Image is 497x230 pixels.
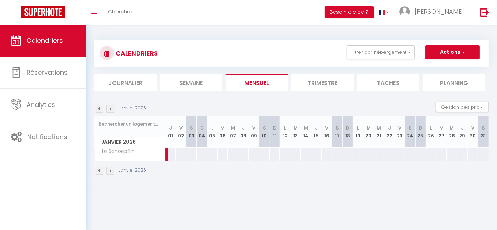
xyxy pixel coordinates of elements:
[342,116,353,148] th: 18
[119,105,146,111] p: Janvier 2026
[27,132,67,141] span: Notifications
[332,116,342,148] th: 17
[190,125,193,131] abbr: S
[27,36,63,45] span: Calendriers
[377,125,381,131] abbr: M
[311,116,322,148] th: 15
[94,74,157,91] li: Journalier
[409,125,412,131] abbr: S
[325,125,329,131] abbr: V
[419,125,422,131] abbr: D
[374,116,384,148] th: 21
[273,125,277,131] abbr: D
[315,125,318,131] abbr: J
[394,116,405,148] th: 23
[291,74,354,91] li: Trimestre
[363,116,374,148] th: 20
[179,125,183,131] abbr: V
[207,116,217,148] th: 05
[114,45,158,61] h3: CALENDRIERS
[160,74,223,91] li: Semaine
[284,125,286,131] abbr: L
[336,125,339,131] abbr: S
[96,148,137,155] span: Le Schoepflin
[290,116,301,148] th: 13
[399,6,410,17] img: ...
[259,116,270,148] th: 10
[95,137,165,147] span: Janvier 2026
[388,125,391,131] abbr: J
[280,116,290,148] th: 12
[218,116,228,148] th: 06
[461,125,464,131] abbr: J
[228,116,238,148] th: 07
[325,6,374,18] button: Besoin d'aide ?
[249,116,259,148] th: 09
[468,116,478,148] th: 30
[384,116,394,148] th: 22
[471,125,474,131] abbr: V
[457,116,467,148] th: 29
[405,116,415,148] th: 24
[99,118,161,131] input: Rechercher un logement...
[301,116,311,148] th: 14
[346,125,349,131] abbr: D
[450,125,454,131] abbr: M
[119,167,146,174] p: Janvier 2026
[357,74,420,91] li: Tâches
[482,125,485,131] abbr: S
[398,125,401,131] abbr: V
[426,116,436,148] th: 26
[21,6,65,18] img: Super Booking
[436,116,446,148] th: 27
[270,116,280,148] th: 11
[197,116,207,148] th: 04
[211,125,213,131] abbr: L
[252,125,255,131] abbr: V
[226,74,288,91] li: Mensuel
[176,116,186,148] th: 02
[322,116,332,148] th: 16
[357,125,359,131] abbr: L
[347,45,415,59] button: Filtrer par hébergement
[415,116,426,148] th: 25
[186,116,196,148] th: 03
[423,74,485,91] li: Planning
[366,125,371,131] abbr: M
[238,116,249,148] th: 08
[27,68,68,77] span: Réservations
[166,116,176,148] th: 01
[478,116,489,148] th: 31
[430,125,432,131] abbr: L
[304,125,308,131] abbr: M
[425,45,480,59] button: Actions
[263,125,266,131] abbr: S
[6,3,27,24] button: Ouvrir le widget de chat LiveChat
[480,8,489,17] img: logout
[353,116,363,148] th: 19
[27,100,55,109] span: Analytics
[220,125,225,131] abbr: M
[447,116,457,148] th: 28
[439,125,444,131] abbr: M
[200,125,204,131] abbr: D
[242,125,245,131] abbr: J
[108,8,132,15] span: Chercher
[415,7,464,16] span: [PERSON_NAME]
[436,102,489,112] button: Gestion des prix
[169,125,172,131] abbr: J
[231,125,235,131] abbr: M
[294,125,298,131] abbr: M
